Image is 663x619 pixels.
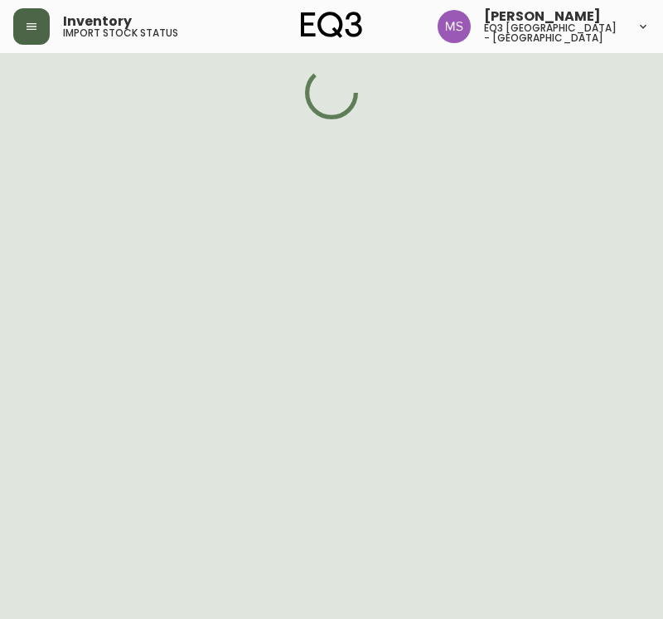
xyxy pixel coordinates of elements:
img: logo [301,12,362,38]
h5: eq3 [GEOGRAPHIC_DATA] - [GEOGRAPHIC_DATA] [484,23,623,43]
span: Inventory [63,15,132,28]
img: 1b6e43211f6f3cc0b0729c9049b8e7af [438,10,471,43]
h5: import stock status [63,28,178,38]
span: [PERSON_NAME] [484,10,601,23]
